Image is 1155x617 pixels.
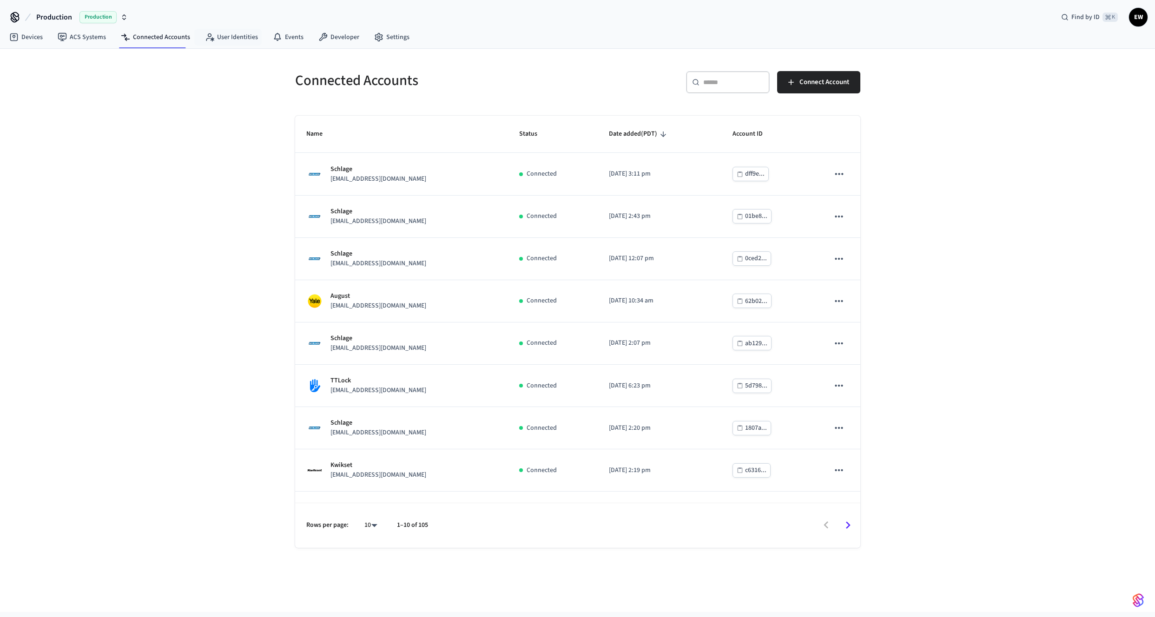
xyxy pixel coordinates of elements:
p: Connected [527,338,557,348]
p: [EMAIL_ADDRESS][DOMAIN_NAME] [330,259,426,269]
p: Schlage [330,418,426,428]
p: [DATE] 2:20 pm [609,423,711,433]
p: August [330,291,426,301]
p: [EMAIL_ADDRESS][DOMAIN_NAME] [330,217,426,226]
a: Events [265,29,311,46]
a: Developer [311,29,367,46]
p: Connected [527,211,557,221]
span: Date added(PDT) [609,127,669,141]
button: c6316... [733,463,771,478]
span: EW [1130,9,1147,26]
p: [EMAIL_ADDRESS][DOMAIN_NAME] [330,343,426,353]
div: 1807a... [745,422,767,434]
p: 1–10 of 105 [397,520,428,530]
span: Account ID [733,127,775,141]
p: [DATE] 2:19 pm [609,466,711,475]
p: [EMAIL_ADDRESS][DOMAIN_NAME] [330,174,426,184]
div: 5d798... [745,380,767,392]
p: [DATE] 12:07 pm [609,254,711,263]
p: Schlage [330,164,426,174]
p: Schlage [330,207,426,217]
span: Status [519,127,549,141]
p: Schlage [330,249,426,259]
img: Schlage Logo, Square [306,250,323,267]
p: [EMAIL_ADDRESS][DOMAIN_NAME] [330,386,426,395]
p: Kwikset [330,460,426,470]
img: TTLock Logo, Square [306,377,323,394]
p: Connected [527,466,557,475]
button: 5d798... [733,379,772,393]
p: Connected [527,381,557,391]
p: Connected [527,169,557,179]
img: SeamLogoGradient.69752ec5.svg [1133,593,1144,608]
p: [EMAIL_ADDRESS][DOMAIN_NAME] [330,301,426,311]
button: Go to next page [837,514,859,536]
a: Devices [2,29,50,46]
p: Connected [527,254,557,263]
p: Connected [527,296,557,306]
p: [DATE] 2:43 pm [609,211,711,221]
button: 62b02... [733,294,772,308]
span: Production [79,11,117,23]
img: Yale Logo, Square [306,293,323,309]
button: Connect Account [777,71,860,93]
p: [DATE] 10:34 am [609,296,711,306]
div: 0ced2... [745,253,767,264]
div: 01be8... [745,210,767,222]
a: User Identities [198,29,265,46]
div: ab129... [745,338,767,349]
a: Connected Accounts [113,29,198,46]
a: ACS Systems [50,29,113,46]
button: dff9e... [733,167,769,181]
p: [DATE] 6:23 pm [609,381,711,391]
div: c6316... [745,465,766,476]
p: [DATE] 3:11 pm [609,169,711,179]
img: Schlage Logo, Square [306,166,323,183]
div: Find by ID⌘ K [1054,9,1125,26]
img: Schlage Logo, Square [306,208,323,225]
div: 10 [360,519,382,532]
p: TTLock [330,376,426,386]
table: sticky table [295,116,860,577]
p: [EMAIL_ADDRESS][DOMAIN_NAME] [330,470,426,480]
img: Schlage Logo, Square [306,420,323,436]
p: [EMAIL_ADDRESS][DOMAIN_NAME] [330,428,426,438]
div: dff9e... [745,168,765,180]
a: Settings [367,29,417,46]
span: Name [306,127,335,141]
h5: Connected Accounts [295,71,572,90]
p: Schlage [330,334,426,343]
img: Schlage Logo, Square [306,335,323,352]
span: Connect Account [799,76,849,88]
button: EW [1129,8,1148,26]
img: Kwikset Logo, Square [306,462,323,479]
span: Production [36,12,72,23]
span: Find by ID [1071,13,1100,22]
div: 62b02... [745,295,767,307]
p: Rows per page: [306,520,349,530]
button: 1807a... [733,421,771,435]
p: [DATE] 2:07 pm [609,338,711,348]
p: Connected [527,423,557,433]
button: 0ced2... [733,251,771,266]
button: ab129... [733,336,772,350]
span: ⌘ K [1102,13,1118,22]
button: 01be8... [733,209,772,223]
